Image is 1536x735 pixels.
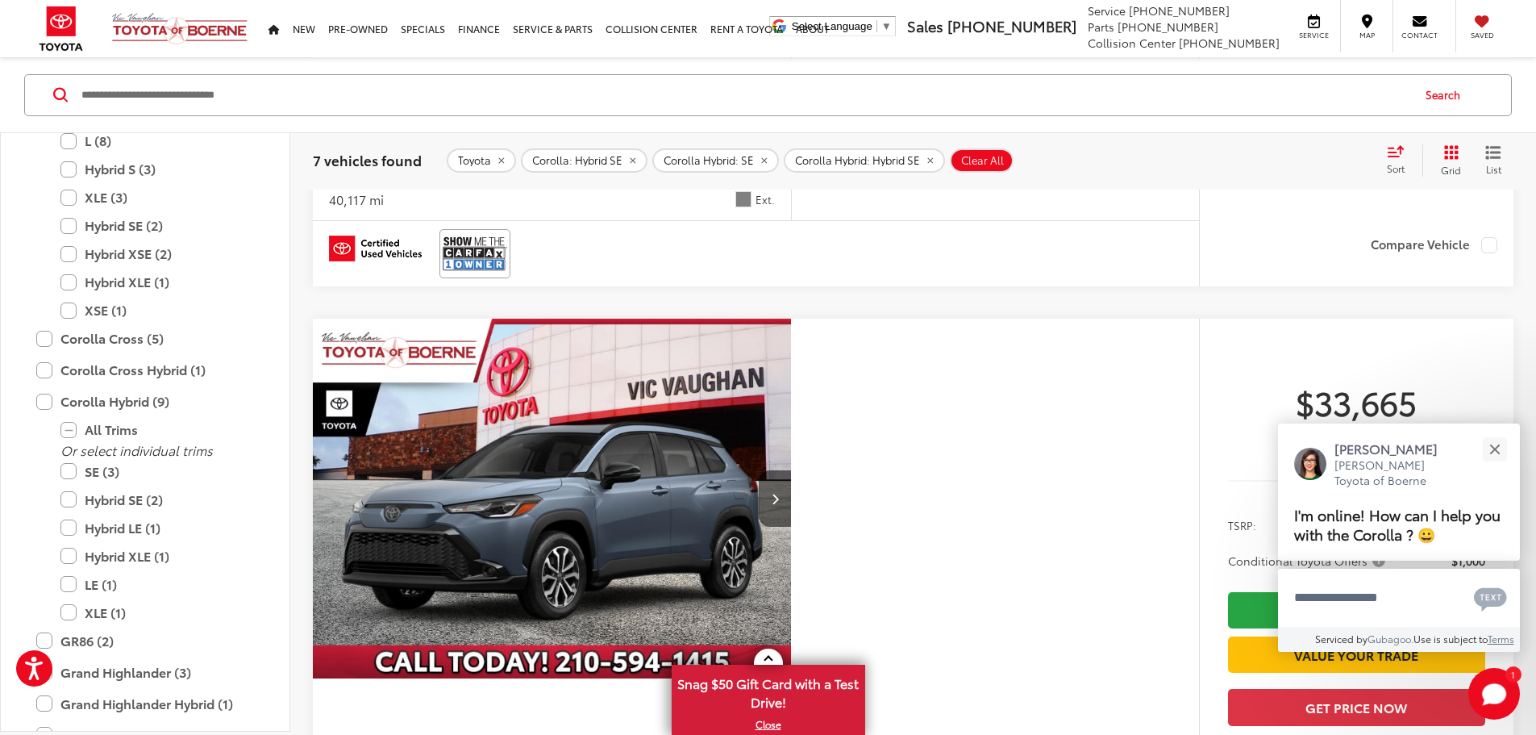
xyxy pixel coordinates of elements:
button: Next image [759,470,791,527]
img: Vic Vaughan Toyota of Boerne [111,12,248,45]
span: Service [1088,2,1126,19]
button: Select sort value [1379,144,1422,176]
a: Gubagoo. [1367,632,1413,645]
label: Hybrid XLE (1) [60,268,254,296]
button: remove Toyota [447,148,516,172]
label: Corolla Cross (5) [36,324,254,353]
a: Check Availability [1228,592,1485,629]
span: [DATE] Price: [1228,430,1485,446]
svg: Start Chat [1468,668,1520,720]
span: [PHONE_NUMBER] [1118,19,1218,35]
button: Conditional Toyota Offers [1228,553,1391,569]
span: Parts [1088,19,1114,35]
span: TSRP: [1228,517,1256,533]
span: Sort [1387,161,1405,175]
span: Corolla Hybrid: Hybrid SE [795,153,920,166]
span: Sales [907,15,943,36]
label: All Trims [60,416,254,444]
button: Search [1410,74,1484,115]
label: Hybrid SE (2) [60,485,254,513]
p: [PERSON_NAME] Toyota of Boerne [1334,457,1454,489]
label: Compare Vehicle [1371,237,1497,253]
label: Hybrid S (3) [60,155,254,183]
p: [PERSON_NAME] [1334,440,1454,457]
span: I'm online! How can I help you with the Corolla ? 😀 [1294,503,1501,545]
div: 40,117 mi [329,190,384,209]
label: SE (3) [60,457,254,485]
a: Value Your Trade [1228,637,1485,673]
div: 2025 Toyota Corolla Hybrid SE 0 [312,319,793,679]
span: [PHONE_NUMBER] [1129,2,1230,19]
label: L (8) [60,127,254,155]
a: Select Language​ [792,20,892,32]
button: Close [1477,432,1512,466]
a: 2025 Toyota Corolla Cross Hybrid SE AWD2025 Toyota Corolla Cross Hybrid SE AWD2025 Toyota Corolla... [312,319,793,679]
span: Contact [1401,30,1438,40]
button: remove Corolla: Hybrid%20SE [521,148,647,172]
button: Clear All [950,148,1014,172]
i: Or select individual trims [60,441,213,459]
button: Grid View [1422,144,1473,176]
img: CarFax One Owner [443,232,507,275]
span: Clear All [961,153,1004,166]
span: $33,665 [1228,382,1485,422]
label: LE (1) [60,570,254,598]
label: Hybrid XLE (1) [60,541,254,570]
span: Saved [1464,30,1500,40]
label: Grand Highlander (3) [36,658,254,686]
span: 7 vehicles found [313,149,422,169]
span: Use is subject to [1413,632,1488,645]
label: Corolla Hybrid (9) [36,387,254,416]
label: Hybrid SE (2) [60,211,254,240]
span: Serviced by [1315,632,1367,645]
label: Corolla Cross Hybrid (1) [36,356,254,384]
span: Conditional Toyota Offers [1228,553,1388,569]
button: Get Price Now [1228,689,1485,725]
span: ▼ [881,20,892,32]
label: XLE (3) [60,183,254,211]
span: [PHONE_NUMBER] [1179,35,1280,51]
img: 2025 Toyota Corolla Cross Hybrid SE AWD [312,319,793,679]
span: Corolla Hybrid: SE [664,153,754,166]
button: Chat with SMS [1469,579,1512,616]
span: Corolla: Hybrid SE [532,153,622,166]
span: Service [1296,30,1332,40]
span: Grid [1441,162,1461,176]
a: Terms [1488,632,1514,645]
span: Collision Center [1088,35,1176,51]
button: Toggle Chat Window [1468,668,1520,720]
label: XLE (1) [60,598,254,626]
span: 1 [1511,670,1515,678]
span: Ext. [756,192,775,207]
span: [PHONE_NUMBER] [947,15,1076,36]
label: GR86 (2) [36,626,254,654]
textarea: Type your message [1278,569,1520,627]
span: Toyota [458,153,491,166]
label: Hybrid XSE (2) [60,240,254,268]
svg: Text [1474,586,1507,612]
img: Toyota Certified Used Vehicles [329,236,422,261]
label: Hybrid LE (1) [60,513,254,541]
span: Select Language [792,20,872,32]
label: Grand Highlander Hybrid (1) [36,689,254,717]
button: remove Corolla%20Hybrid: Hybrid%20SE [784,148,945,172]
input: Search by Make, Model, or Keyword [80,75,1410,114]
label: XSE (1) [60,296,254,324]
span: Gray [735,191,751,207]
span: Map [1349,30,1384,40]
span: List [1485,161,1501,175]
span: Snag $50 Gift Card with a Test Drive! [673,666,864,716]
button: remove Corolla%20Hybrid: SE [652,148,779,172]
button: List View [1473,144,1513,176]
div: Close[PERSON_NAME][PERSON_NAME] Toyota of BoerneI'm online! How can I help you with the Corolla ?... [1278,424,1520,652]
